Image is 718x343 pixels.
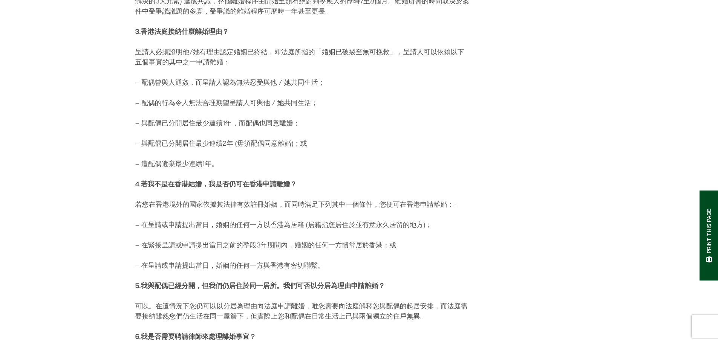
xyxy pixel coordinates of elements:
[135,138,471,148] p: – 與配偶已分開居住最少連續2年 (毋須配偶同意離婚)；或
[135,180,141,188] strong: 4.
[135,281,141,290] strong: 5.
[135,301,471,321] p: 可以。在這情況下您仍可以以分居為理由向法庭申請離婚，唯您需要向法庭解釋您與配偶的起居安排，而法庭需要接納雖然您們仍生活在同一屋簷下，但實際上您和配偶在日常生活上已與兩個獨立的住戶無異。
[141,180,297,188] strong: 若我不是在香港結婚，我是否仍可在香港申請離婚？
[135,47,471,67] p: 呈請人必須證明他/她有理由認定婚姻已終結，即法庭所指的「婚姻已破裂至無可挽救」，呈請人可以依賴以下五個事實的其中之一申請離婚：
[135,118,471,128] p: – 與配偶已分開居住最少連續1年，而配偶也同意離婚；
[135,332,141,341] strong: 6.
[135,220,471,230] p: – 在呈請或申請提出當日，婚姻的任何一方以香港為居籍 (居籍指您居住於並有意永久居留的地方)；
[135,77,471,87] p: – 配偶曾與人通姦，而呈請人認為無法忍受與他 / 她共同生活；
[141,281,385,290] strong: 我與配偶已經分開，但我們仍居住於同一居所。我們可否以分居為理由申請離婚？
[135,159,471,169] p: – 遭配偶遺棄最少連續1年。
[135,98,471,108] p: – 配偶的行為令人無法合理期望呈請人可與他 / 她共同生活；
[135,27,141,36] strong: 3.
[141,27,229,36] strong: 香港法庭接納什麼離婚理由？
[135,240,471,250] p: – 在緊接呈請或申請提出當日之前的整段3年期間內，婚姻的任何一方慣常居於香港；或
[141,332,256,341] strong: 我是否需要聘請律師來處理離婚事宜？
[135,199,471,209] p: 若您在香港境外的國家依據其法律有效註冊婚姻，而同時滿足下列其中一個條件，您便可在香港申請離婚：-
[135,260,471,270] p: – 在呈請或申請提出當日，婚姻的任何一方與香港有密切聯繫。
